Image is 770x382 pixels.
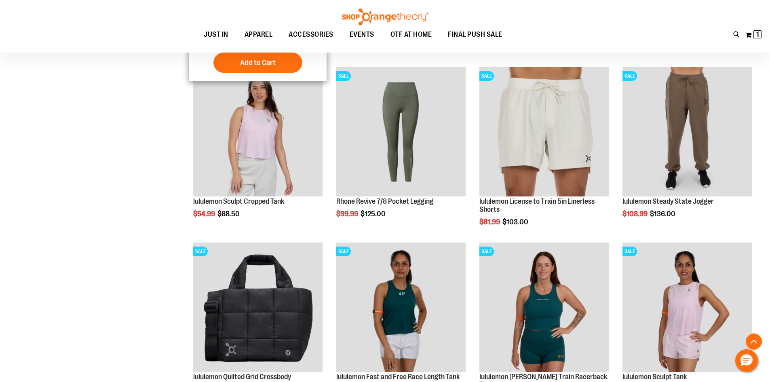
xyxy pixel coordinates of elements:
div: product [332,63,470,238]
span: SALE [479,71,494,81]
a: lululemon Steady State JoggerSALE [622,67,752,198]
button: Back To Top [746,333,762,350]
a: FINAL PUSH SALE [440,25,511,44]
span: $108.99 [622,210,649,218]
span: 1 [756,30,759,38]
span: APPAREL [245,25,273,44]
a: lululemon Steady State Jogger [622,197,714,205]
span: FINAL PUSH SALE [448,25,502,44]
span: SALE [336,247,351,256]
span: Add to Cart [240,58,276,67]
a: lululemon Sculpt Cropped Tank [193,197,284,205]
span: SALE [336,71,351,81]
a: EVENTS [342,25,382,44]
span: $54.99 [193,210,216,218]
span: EVENTS [350,25,374,44]
a: Main Image of 1538347SALE [622,243,752,373]
a: Rhone Revive 7/8 Pocket LeggingSALE [336,67,466,198]
span: SALE [193,247,208,256]
a: lululemon Wunder Train Racerback TankSALE [479,243,609,373]
span: SALE [479,247,494,256]
span: $103.00 [502,218,530,226]
a: lululemon Sculpt Cropped TankSALE [193,67,323,198]
a: Rhone Revive 7/8 Pocket Legging [336,197,433,205]
img: lululemon Wunder Train Racerback Tank [479,243,609,372]
span: $125.00 [361,210,387,218]
button: Add to Cart [213,53,302,73]
button: Hello, have a question? Let’s chat. [735,349,758,372]
span: SALE [622,71,637,81]
img: lululemon Steady State Jogger [622,67,752,196]
img: lululemon License to Train 5in Linerless Shorts [479,67,609,196]
a: ACCESSORIES [281,25,342,44]
span: $81.99 [479,218,501,226]
img: lululemon Quilted Grid Crossbody [193,243,323,372]
span: $99.99 [336,210,359,218]
a: lululemon License to Train 5in Linerless Shorts [479,197,595,213]
div: product [189,63,327,238]
a: lululemon License to Train 5in Linerless ShortsSALE [479,67,609,198]
a: APPAREL [236,25,281,44]
a: lululemon Sculpt Tank [622,373,687,381]
a: Main view of 2024 August lululemon Fast and Free Race Length TankSALE [336,243,466,373]
img: Main view of 2024 August lululemon Fast and Free Race Length Tank [336,243,466,372]
span: $136.00 [650,210,677,218]
img: Shop Orangetheory [341,8,430,25]
a: lululemon Quilted Grid CrossbodySALE [193,243,323,373]
span: SALE [622,247,637,256]
img: Rhone Revive 7/8 Pocket Legging [336,67,466,196]
a: JUST IN [196,25,236,44]
img: lululemon Sculpt Cropped Tank [193,67,323,196]
a: lululemon Quilted Grid Crossbody [193,373,291,381]
img: Main Image of 1538347 [622,243,752,372]
div: product [475,63,613,246]
a: lululemon Fast and Free Race Length Tank [336,373,460,381]
span: OTF AT HOME [390,25,432,44]
span: ACCESSORIES [289,25,333,44]
a: OTF AT HOME [382,25,440,44]
span: $68.50 [217,210,241,218]
span: JUST IN [204,25,228,44]
div: product [618,63,756,238]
